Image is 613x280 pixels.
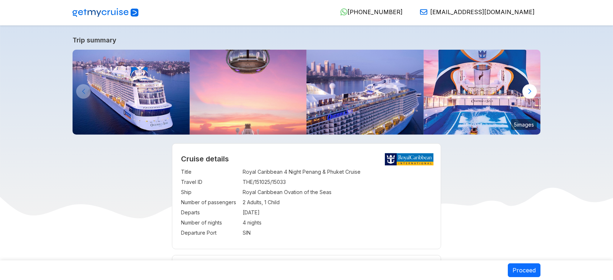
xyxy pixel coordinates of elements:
td: : [239,187,243,197]
td: : [239,167,243,177]
td: : [239,197,243,207]
img: WhatsApp [340,8,347,16]
td: : [239,207,243,218]
td: [DATE] [243,207,432,218]
h2: Cruise details [181,155,432,163]
td: Travel ID [181,177,239,187]
img: ovation-of-the-seas-flowrider-sunset.jpg [424,50,541,135]
td: : [239,218,243,228]
small: 5 images [511,119,537,130]
img: ovation-of-the-seas-departing-from-sydney.jpg [306,50,424,135]
td: Royal Caribbean 4 Night Penang & Phuket Cruise [243,167,432,177]
td: : [239,177,243,187]
td: 2 Adults, 1 Child [243,197,432,207]
img: ovation-exterior-back-aerial-sunset-port-ship.jpg [73,50,190,135]
td: THE/151025/15033 [243,177,432,187]
a: Trip summary [73,36,540,44]
span: [PHONE_NUMBER] [347,8,403,16]
a: [PHONE_NUMBER] [334,8,403,16]
td: Ship [181,187,239,197]
td: Departure Port [181,228,239,238]
td: Royal Caribbean Ovation of the Seas [243,187,432,197]
td: Departs [181,207,239,218]
td: : [239,228,243,238]
a: [EMAIL_ADDRESS][DOMAIN_NAME] [414,8,535,16]
td: Title [181,167,239,177]
img: Email [420,8,427,16]
button: Proceed [508,263,540,277]
td: 4 nights [243,218,432,228]
td: SIN [243,228,432,238]
td: Number of nights [181,218,239,228]
img: north-star-sunset-ovation-of-the-seas.jpg [190,50,307,135]
span: [EMAIL_ADDRESS][DOMAIN_NAME] [430,8,535,16]
td: Number of passengers [181,197,239,207]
